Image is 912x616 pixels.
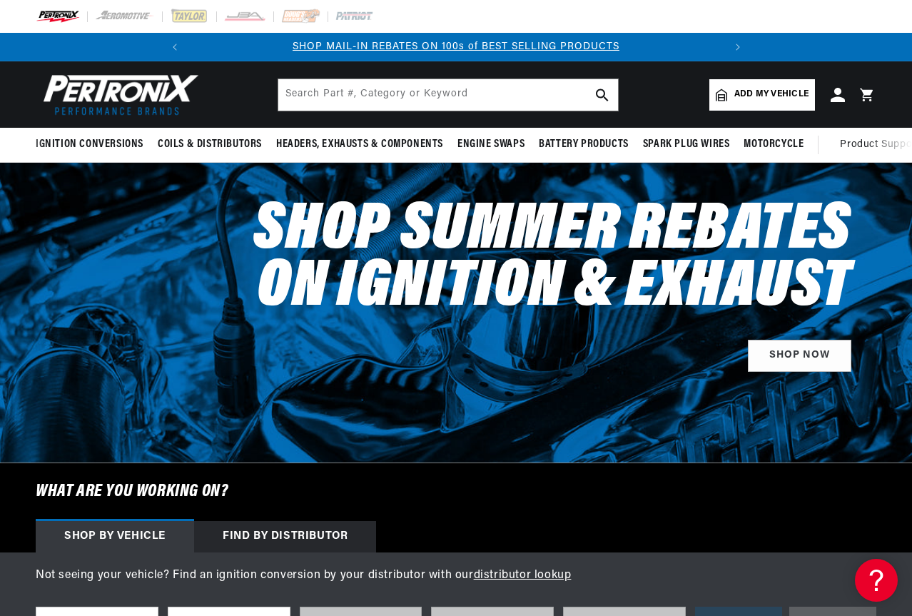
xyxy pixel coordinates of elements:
[636,128,737,161] summary: Spark Plug Wires
[189,39,724,55] div: Announcement
[158,137,262,152] span: Coils & Distributors
[736,128,811,161] summary: Motorcycle
[532,128,636,161] summary: Battery Products
[724,33,752,61] button: Translation missing: en.sections.announcements.next_announcement
[587,79,618,111] button: search button
[269,128,450,161] summary: Headers, Exhausts & Components
[36,70,200,119] img: Pertronix
[194,521,376,552] div: Find by Distributor
[474,570,572,581] a: distributor lookup
[36,137,143,152] span: Ignition Conversions
[36,128,151,161] summary: Ignition Conversions
[748,340,851,372] a: SHOP NOW
[709,79,815,111] a: Add my vehicle
[151,128,269,161] summary: Coils & Distributors
[744,137,804,152] span: Motorcycle
[293,41,619,52] a: SHOP MAIL-IN REBATES ON 100s of BEST SELLING PRODUCTS
[643,137,730,152] span: Spark Plug Wires
[539,137,629,152] span: Battery Products
[734,88,809,101] span: Add my vehicle
[189,39,724,55] div: 1 of 2
[36,521,194,552] div: Shop by vehicle
[457,137,525,152] span: Engine Swaps
[278,79,618,111] input: Search Part #, Category or Keyword
[36,567,876,585] p: Not seeing your vehicle? Find an ignition conversion by your distributor with our
[276,137,443,152] span: Headers, Exhausts & Components
[450,128,532,161] summary: Engine Swaps
[253,203,851,317] h2: Shop Summer Rebates on Ignition & Exhaust
[161,33,189,61] button: Translation missing: en.sections.announcements.previous_announcement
